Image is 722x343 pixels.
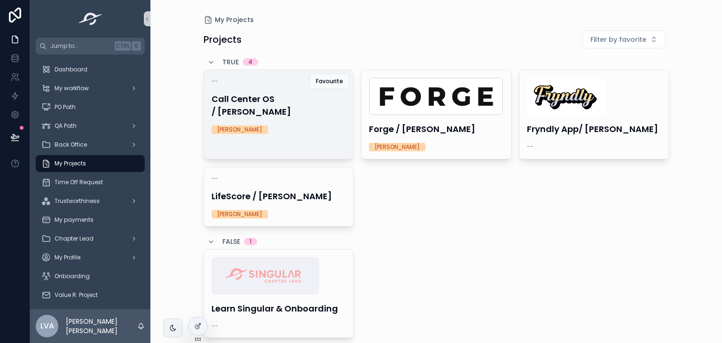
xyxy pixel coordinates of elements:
a: --Call Center OS / [PERSON_NAME][PERSON_NAME]Favourite [204,70,354,159]
a: My Projects [204,15,254,24]
a: Chapter Lead [36,230,145,247]
span: -- [527,143,534,150]
a: Singular-Chapter-Lead.pngLearn Singular & Onboarding-- [204,249,354,338]
span: PO Path [55,103,76,111]
span: QA Path [55,122,77,130]
button: Jump to...CtrlK [36,38,145,55]
h4: Forge / [PERSON_NAME] [369,123,503,135]
div: scrollable content [30,55,150,309]
a: Back Office [36,136,145,153]
div: 1 [250,238,251,245]
button: Select Button [582,31,666,48]
a: My Profile [36,249,145,266]
img: Forge.png [369,78,503,115]
a: Value R. Project [36,287,145,304]
img: Singular-Chapter-Lead.png [212,257,320,295]
h4: Fryndly App/ [PERSON_NAME] [527,123,661,135]
span: My Projects [55,160,86,167]
a: --LifeScore / [PERSON_NAME][PERSON_NAME] [204,167,354,226]
span: -- [212,78,218,85]
span: LVA [40,320,54,332]
span: Back Office [55,141,87,148]
span: My payments [55,216,94,224]
h4: Call Center OS / [PERSON_NAME] [212,93,346,118]
span: My workflow [55,85,89,92]
span: My Profile [55,254,80,261]
span: Time Off Request [55,179,103,186]
span: My Projects [215,15,254,24]
span: Dashboard [55,66,87,73]
div: 4 [248,58,252,66]
span: Value R. Project [55,291,98,299]
a: Captura-de-pantalla-2024-05-16-a-la(s)-15.25.47.pngFryndly App/ [PERSON_NAME]-- [519,70,669,159]
span: K [133,42,140,50]
span: Ctrl [115,41,131,51]
a: My payments [36,211,145,228]
button: Favourite [310,74,349,89]
span: Chapter Lead [55,235,94,242]
span: Favourite [316,78,343,85]
a: Onboarding [36,268,145,285]
a: PO Path [36,99,145,116]
div: [PERSON_NAME] [217,210,262,218]
a: QA Path [36,117,145,134]
img: App logo [76,11,105,26]
a: My Projects [36,155,145,172]
div: [PERSON_NAME] [375,143,420,151]
span: Onboarding [55,273,90,280]
h4: LifeScore / [PERSON_NAME] [212,190,346,203]
span: -- [212,322,218,330]
span: -- [212,175,218,182]
span: Filter by favorite [590,35,646,44]
a: Forge.pngForge / [PERSON_NAME][PERSON_NAME] [361,70,511,159]
span: FALSE [222,237,240,246]
a: Dashboard [36,61,145,78]
div: [PERSON_NAME] [217,125,262,134]
span: Trustworthiness [55,197,100,205]
h1: Projects [204,33,242,46]
span: Jump to... [50,42,111,50]
a: My workflow [36,80,145,97]
img: Captura-de-pantalla-2024-05-16-a-la(s)-15.25.47.png [527,78,606,115]
a: Trustworthiness [36,193,145,210]
a: Time Off Request [36,174,145,191]
p: [PERSON_NAME] [PERSON_NAME] [66,317,137,335]
span: TRUE [222,57,239,67]
h4: Learn Singular & Onboarding [212,302,346,315]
